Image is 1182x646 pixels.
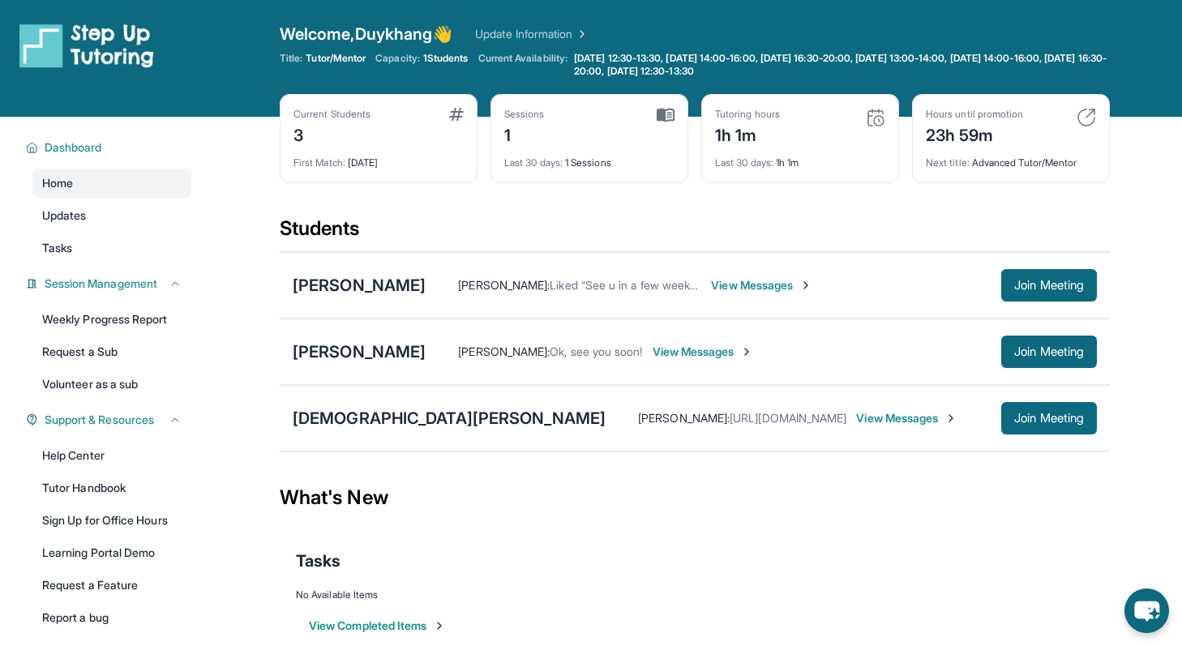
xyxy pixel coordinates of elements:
[504,156,563,169] span: Last 30 days :
[293,274,426,297] div: [PERSON_NAME]
[293,156,345,169] span: First Match :
[638,411,730,425] span: [PERSON_NAME] :
[32,169,191,198] a: Home
[1001,402,1097,434] button: Join Meeting
[504,121,545,147] div: 1
[42,175,73,191] span: Home
[280,462,1110,533] div: What's New
[458,344,550,358] span: [PERSON_NAME] :
[293,147,464,169] div: [DATE]
[45,276,157,292] span: Session Management
[657,108,675,122] img: card
[572,26,589,42] img: Chevron Right
[32,305,191,334] a: Weekly Progress Report
[1001,269,1097,302] button: Join Meeting
[42,240,72,256] span: Tasks
[38,276,182,292] button: Session Management
[32,538,191,567] a: Learning Portal Demo
[1014,280,1084,290] span: Join Meeting
[550,344,642,358] span: Ok, see you soon!
[458,278,550,292] span: [PERSON_NAME] :
[38,139,182,156] button: Dashboard
[32,473,191,503] a: Tutor Handbook
[19,23,154,68] img: logo
[32,370,191,399] a: Volunteer as a sub
[306,52,366,65] span: Tutor/Mentor
[423,52,469,65] span: 1 Students
[1077,108,1096,127] img: card
[715,156,773,169] span: Last 30 days :
[449,108,464,121] img: card
[715,108,780,121] div: Tutoring hours
[475,26,589,42] a: Update Information
[38,412,182,428] button: Support & Resources
[296,588,1094,601] div: No Available Items
[1124,588,1169,633] button: chat-button
[504,108,545,121] div: Sessions
[32,571,191,600] a: Request a Feature
[280,216,1110,251] div: Students
[32,441,191,470] a: Help Center
[293,108,370,121] div: Current Students
[926,147,1096,169] div: Advanced Tutor/Mentor
[32,337,191,366] a: Request a Sub
[45,412,154,428] span: Support & Resources
[293,340,426,363] div: [PERSON_NAME]
[926,108,1023,121] div: Hours until promotion
[32,603,191,632] a: Report a bug
[1014,347,1084,357] span: Join Meeting
[296,550,340,572] span: Tasks
[1001,336,1097,368] button: Join Meeting
[32,233,191,263] a: Tasks
[856,410,957,426] span: View Messages
[280,23,452,45] span: Welcome, Duykhang 👋
[293,407,606,430] div: [DEMOGRAPHIC_DATA][PERSON_NAME]
[42,207,87,224] span: Updates
[309,618,446,634] button: View Completed Items
[280,52,302,65] span: Title:
[711,277,812,293] span: View Messages
[32,201,191,230] a: Updates
[32,506,191,535] a: Sign Up for Office Hours
[926,121,1023,147] div: 23h 59m
[866,108,885,127] img: card
[730,411,846,425] span: [URL][DOMAIN_NAME]
[45,139,102,156] span: Dashboard
[926,156,970,169] span: Next title :
[715,147,885,169] div: 1h 1m
[574,52,1107,78] span: [DATE] 12:30-13:30, [DATE] 14:00-16:00, [DATE] 16:30-20:00, [DATE] 13:00-14:00, [DATE] 14:00-16:0...
[944,412,957,425] img: Chevron-Right
[375,52,420,65] span: Capacity:
[1014,413,1084,423] span: Join Meeting
[478,52,567,78] span: Current Availability:
[715,121,780,147] div: 1h 1m
[504,147,675,169] div: 1 Sessions
[799,279,812,292] img: Chevron-Right
[653,344,754,360] span: View Messages
[293,121,370,147] div: 3
[571,52,1110,78] a: [DATE] 12:30-13:30, [DATE] 14:00-16:00, [DATE] 16:30-20:00, [DATE] 13:00-14:00, [DATE] 14:00-16:0...
[740,345,753,358] img: Chevron-Right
